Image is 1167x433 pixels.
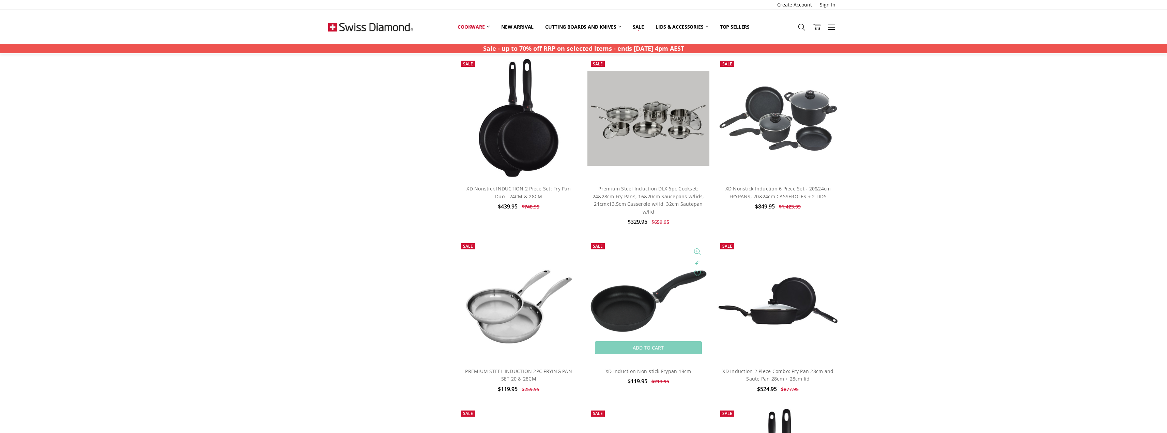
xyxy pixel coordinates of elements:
img: XD Nonstick Induction 6 Piece Set - 20&24cm FRYPANS, 20&24cm CASSEROLES + 2 LIDS [717,84,839,153]
a: Top Sellers [714,19,755,34]
a: XD Induction Non-stick Frypan 18cm [605,368,691,374]
a: XD Induction Non-stick Frypan 18cm [587,240,709,362]
span: Sale [593,411,603,416]
a: XD Induction 2 Piece Combo: Fry Pan 28cm and Saute Pan 28cm + 28cm lid [722,368,833,382]
span: Sale [722,411,732,416]
span: Sale [463,411,473,416]
a: XD Nonstick Induction 6 Piece Set - 20&24cm FRYPANS, 20&24cm CASSEROLES + 2 LIDS [725,185,831,199]
span: $259.95 [522,386,539,392]
span: Sale [593,61,603,67]
span: Sale [593,243,603,249]
a: PREMIUM STEEL INDUCTION 2PC FRYING PAN SET 20 & 28CM [465,368,572,382]
span: $877.95 [781,386,799,392]
img: Free Shipping On Every Order [328,10,413,44]
a: XD Nonstick INDUCTION 2 Piece Set: Fry Pan Duo - 24CM & 28CM [466,185,571,199]
a: XD Nonstick INDUCTION 2 Piece Set: Fry Pan Duo - 24CM & 28CM [458,57,580,179]
span: Sale [722,243,732,249]
a: Cutting boards and knives [539,19,627,34]
a: Add to Cart [595,341,702,354]
img: Premium Steel DLX 6 pc cookware set; PSLASET06 [587,71,709,166]
strong: Sale - up to 70% off RRP on selected items - ends [DATE] 4pm AEST [483,44,684,52]
img: XD Induction Non-stick Frypan 18cm [587,267,709,335]
span: $329.95 [628,218,647,226]
span: $524.95 [757,385,777,393]
a: XD Induction 2 Piece Combo: Fry Pan 28cm and Saute Pan 28cm + 28cm lid [717,240,839,362]
a: New arrival [495,19,539,34]
a: Premium Steel Induction DLX 6pc Cookset: 24&28cm Fry Pans, 16&20cm Saucepans w/lids, 24cmx13.5cm ... [593,185,704,215]
img: XD Nonstick INDUCTION 2 Piece Set: Fry Pan Duo - 24CM & 28CM [476,57,561,179]
img: XD Induction 2 Piece Combo: Fry Pan 28cm and Saute Pan 28cm + 28cm lid [717,275,839,327]
span: $1,423.95 [779,203,801,210]
span: $119.95 [498,385,518,393]
span: $659.95 [651,219,669,225]
span: Sale [463,243,473,249]
span: $439.95 [498,203,518,210]
a: Cookware [452,19,495,34]
span: $849.95 [755,203,775,210]
span: $213.95 [651,378,669,385]
a: Premium Steel DLX 6 pc cookware set; PSLASET06 [587,57,709,179]
a: XD Nonstick Induction 6 Piece Set - 20&24cm FRYPANS, 20&24cm CASSEROLES + 2 LIDS [717,57,839,179]
a: Sale [627,19,650,34]
img: PREMIUM STEEL INDUCTION 2PC FRYING PAN SET 20 & 28CM [458,240,580,362]
a: Lids & Accessories [650,19,714,34]
span: $119.95 [628,377,647,385]
span: $748.95 [522,203,539,210]
span: Sale [722,61,732,67]
span: Sale [463,61,473,67]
